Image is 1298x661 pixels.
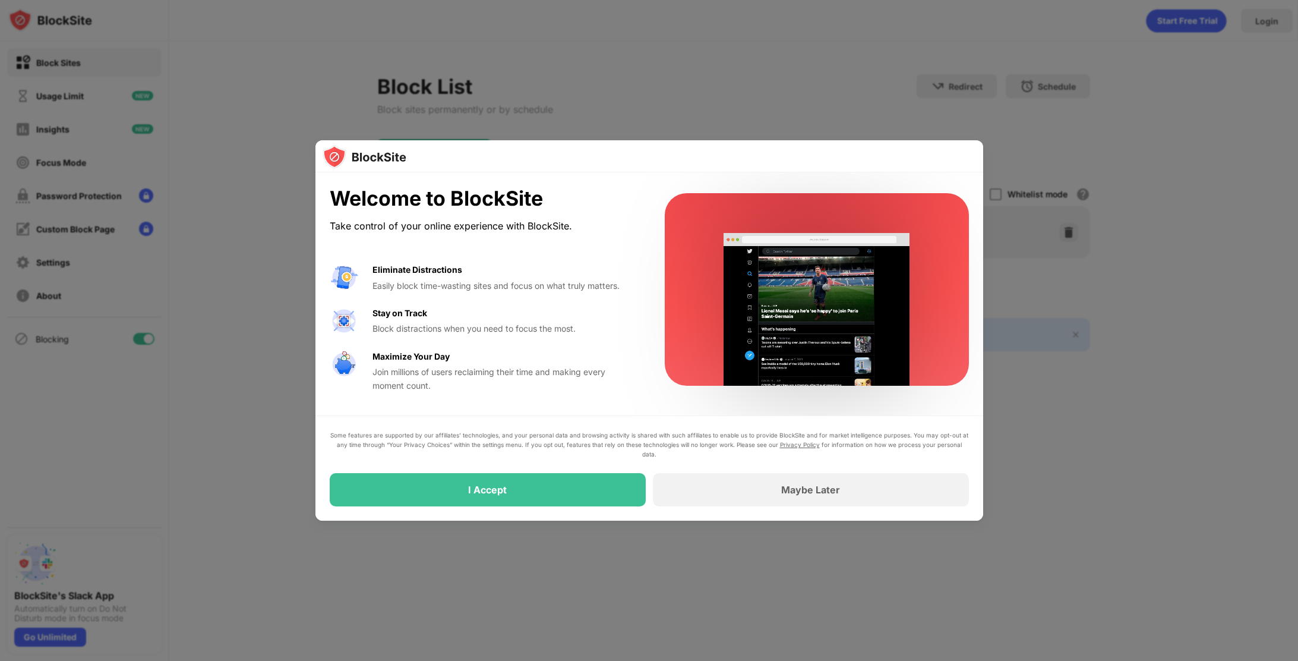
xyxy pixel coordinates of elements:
img: value-avoid-distractions.svg [330,263,358,292]
div: Stay on Track [372,307,427,320]
a: Privacy Policy [780,441,820,448]
div: I Accept [468,484,507,496]
div: Block distractions when you need to focus the most. [372,322,636,335]
div: Some features are supported by our affiliates’ technologies, and your personal data and browsing ... [330,430,969,459]
img: value-safe-time.svg [330,350,358,379]
div: Easily block time-wasting sites and focus on what truly matters. [372,279,636,292]
div: Maybe Later [781,484,840,496]
img: value-focus.svg [330,307,358,335]
div: Eliminate Distractions [372,263,462,276]
div: Maximize Your Day [372,350,450,363]
div: Take control of your online experience with BlockSite. [330,218,636,235]
img: logo-blocksite.svg [323,145,406,169]
div: Join millions of users reclaiming their time and making every moment count. [372,366,636,392]
div: Welcome to BlockSite [330,187,636,211]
